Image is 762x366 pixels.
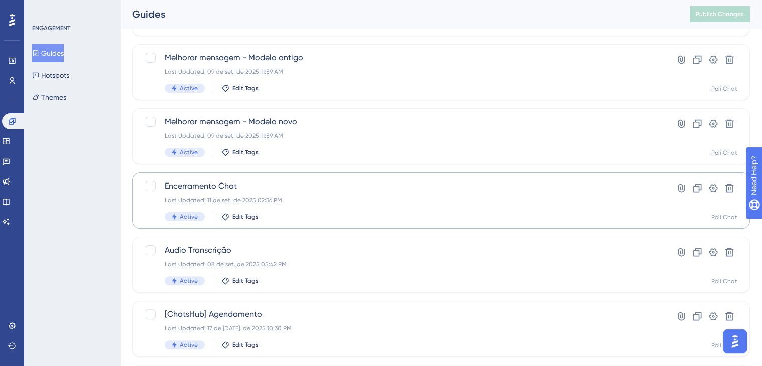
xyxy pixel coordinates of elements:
[165,244,637,256] span: Audio Transcrição
[32,24,70,32] div: ENGAGEMENT
[165,260,637,268] div: Last Updated: 08 de set. de 2025 05:42 PM
[711,277,737,285] div: Poli Chat
[232,341,259,349] span: Edit Tags
[165,132,637,140] div: Last Updated: 09 de set. de 2025 11:59 AM
[232,277,259,285] span: Edit Tags
[180,213,198,221] span: Active
[180,341,198,349] span: Active
[711,85,737,93] div: Poli Chat
[180,84,198,92] span: Active
[690,6,750,22] button: Publish Changes
[232,84,259,92] span: Edit Tags
[132,7,665,21] div: Guides
[180,148,198,156] span: Active
[221,84,259,92] button: Edit Tags
[232,213,259,221] span: Edit Tags
[720,326,750,356] iframe: UserGuiding AI Assistant Launcher
[221,148,259,156] button: Edit Tags
[165,324,637,332] div: Last Updated: 17 de [DATE]. de 2025 10:30 PM
[165,68,637,76] div: Last Updated: 09 de set. de 2025 11:59 AM
[696,10,744,18] span: Publish Changes
[232,148,259,156] span: Edit Tags
[711,213,737,221] div: Poli Chat
[221,213,259,221] button: Edit Tags
[221,277,259,285] button: Edit Tags
[165,116,637,128] span: Melhorar mensagem - Modelo novo
[165,52,637,64] span: Melhorar mensagem - Modelo antigo
[32,44,64,62] button: Guides
[180,277,198,285] span: Active
[165,196,637,204] div: Last Updated: 11 de set. de 2025 02:36 PM
[32,88,66,106] button: Themes
[32,66,69,84] button: Hotspots
[221,341,259,349] button: Edit Tags
[165,308,637,320] span: [ChatsHub] Agendamento
[711,341,737,349] div: Poli Chat
[24,3,63,15] span: Need Help?
[165,180,637,192] span: Encerramento Chat
[711,149,737,157] div: Poli Chat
